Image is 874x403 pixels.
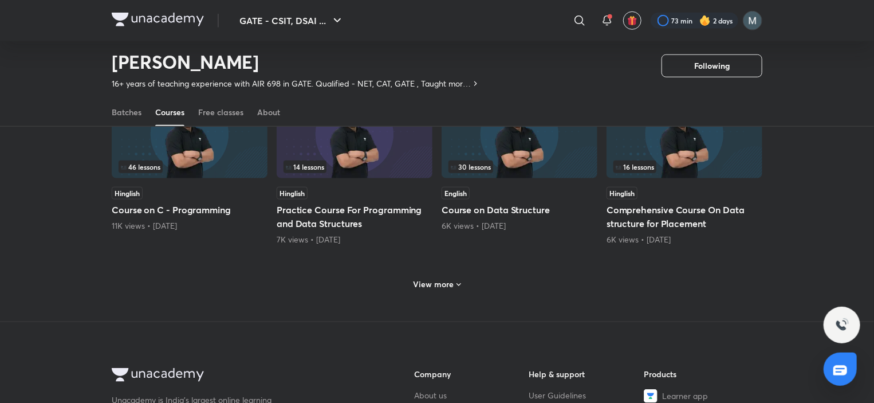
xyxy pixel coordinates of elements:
[155,107,184,118] div: Courses
[694,60,730,72] span: Following
[112,78,471,89] p: 16+ years of teaching experience with AIR 698 in GATE. Qualified - NET, CAT, GATE , Taught more t...
[112,50,480,73] h2: [PERSON_NAME]
[451,163,491,170] span: 30 lessons
[448,161,590,173] div: infosection
[662,390,708,402] span: Learner app
[112,187,143,199] span: Hinglish
[662,54,762,77] button: Following
[442,86,597,245] div: Course on Data Structure
[607,203,762,230] h5: Comprehensive Course On Data structure for Placement
[607,234,762,245] div: 6K views • 1 year ago
[644,368,759,380] h6: Products
[414,389,529,401] a: About us
[233,9,351,32] button: GATE - CSIT, DSAI ...
[448,161,590,173] div: infocontainer
[119,161,261,173] div: infocontainer
[607,187,637,199] span: Hinglish
[284,161,426,173] div: infocontainer
[644,389,658,403] img: Learner app
[284,161,426,173] div: infosection
[613,161,755,173] div: infosection
[112,89,267,178] img: Thumbnail
[529,368,644,380] h6: Help & support
[623,11,641,30] button: avatar
[112,220,267,232] div: 11K views • 8 months ago
[155,99,184,126] a: Courses
[699,15,711,26] img: streak
[448,161,590,173] div: left
[442,203,597,217] h5: Course on Data Structure
[284,161,426,173] div: left
[112,368,204,382] img: Company Logo
[613,161,755,173] div: infocontainer
[442,220,597,232] div: 6K views • 10 months ago
[121,163,160,170] span: 46 lessons
[277,234,432,245] div: 7K views • 10 months ago
[286,163,324,170] span: 14 lessons
[607,89,762,178] img: Thumbnail
[198,107,243,118] div: Free classes
[277,89,432,178] img: Thumbnail
[112,86,267,245] div: Course on C - Programming
[442,187,470,199] span: English
[119,161,261,173] div: left
[627,15,637,26] img: avatar
[112,13,204,26] img: Company Logo
[743,11,762,30] img: Manish Sharma
[414,279,454,290] h6: View more
[277,203,432,230] h5: Practice Course For Programming and Data Structures
[112,107,141,118] div: Batches
[277,86,432,245] div: Practice Course For Programming and Data Structures
[257,99,280,126] a: About
[835,318,849,332] img: ttu
[112,13,204,29] a: Company Logo
[613,161,755,173] div: left
[198,99,243,126] a: Free classes
[119,161,261,173] div: infosection
[112,368,377,385] a: Company Logo
[277,187,308,199] span: Hinglish
[414,368,529,380] h6: Company
[257,107,280,118] div: About
[112,203,267,217] h5: Course on C - Programming
[112,99,141,126] a: Batches
[607,86,762,245] div: Comprehensive Course On Data structure for Placement
[644,389,759,403] a: Learner app
[442,89,597,178] img: Thumbnail
[616,163,654,170] span: 16 lessons
[529,389,644,401] a: User Guidelines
